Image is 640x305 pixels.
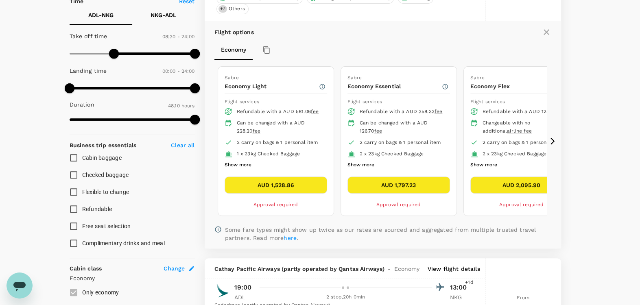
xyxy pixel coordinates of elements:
span: Change [164,264,185,272]
span: fee [435,109,442,114]
div: Can be changed with a AUD 228.20 [237,119,321,135]
span: Cathay Pacific Airways (partly operated by Qantas Airways) [214,265,385,273]
span: 2 carry on bags & 1 personal item [483,139,564,145]
button: Show more [347,160,374,170]
span: - [384,265,394,273]
p: Economy Essential [347,82,441,90]
p: 19:00 [234,283,252,292]
button: AUD 1,528.86 [225,176,327,194]
span: Refundable [82,206,112,212]
p: Take off time [70,32,107,40]
span: 2 x 23kg Checked Baggage [483,151,547,157]
button: Show more [470,160,497,170]
p: Clear all [171,141,194,149]
span: Free seat selection [82,223,131,229]
span: Economy [394,265,419,273]
span: 2 carry on bags & 1 personal item [237,139,318,145]
div: Refundable with a AUD 358.33 [360,108,443,116]
p: 13:00 [450,283,470,292]
span: Flexible to change [82,189,129,195]
span: Approval required [376,202,421,207]
span: 2 carry on bags & 1 personal item [360,139,441,145]
button: AUD 1,797.23 [347,176,450,194]
p: ADL - NKG [88,11,114,19]
div: Changeable with no additional [483,119,566,135]
span: +1d [465,279,473,287]
p: NKG - ADL [151,11,176,19]
p: Economy Light [225,82,319,90]
iframe: Button to launch messaging window [7,272,33,298]
span: 1 x 23kg Checked Baggage [237,151,300,157]
span: 00:00 - 24:00 [162,68,195,74]
img: CX [214,282,231,298]
p: Some fare types might show up twice as our rates are sourced and aggregated from multiple trusted... [225,226,551,242]
span: Checked baggage [82,172,129,178]
button: AUD 2,095.90 [470,176,573,194]
p: Economy Flex [470,82,564,90]
span: 2 x 23kg Checked Baggage [360,151,424,157]
span: Sabre [470,75,485,81]
span: Approval required [499,202,544,207]
p: Flight options [214,28,254,36]
span: fee [311,109,319,114]
p: Duration [70,100,94,109]
span: airline fee [507,128,532,134]
span: Sabre [347,75,362,81]
span: Cabin baggage [82,155,122,161]
span: Complimentary drinks and meal [82,240,165,246]
span: Approval required [253,202,298,207]
strong: Cabin class [70,265,102,272]
div: Refundable with a AUD 581.06 [237,108,321,116]
p: View flight details [428,265,480,273]
span: Only economy [82,289,119,296]
p: ADL [234,293,255,301]
span: 08:30 - 24:00 [162,34,195,39]
div: Refundable with a AUD 125.38 [483,108,566,116]
strong: Business trip essentials [70,142,137,148]
div: Can be changed with a AUD 126.70 [360,119,443,135]
a: here [284,235,297,241]
span: Others [225,5,248,12]
p: NKG [450,293,470,301]
span: + 7 [218,5,227,12]
button: Economy [214,40,253,60]
span: Flight services [225,99,259,105]
div: 2 stop , 20h 0min [260,293,432,301]
button: Show more [225,160,251,170]
span: 48.10 hours [168,103,195,109]
span: fee [374,128,382,134]
span: Flight services [470,99,505,105]
p: Economy [70,274,195,282]
span: Sabre [225,75,239,81]
div: +7Others [216,4,249,14]
span: Flight services [347,99,382,105]
p: Landing time [70,67,107,75]
span: fee [252,128,260,134]
span: From [517,295,529,301]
